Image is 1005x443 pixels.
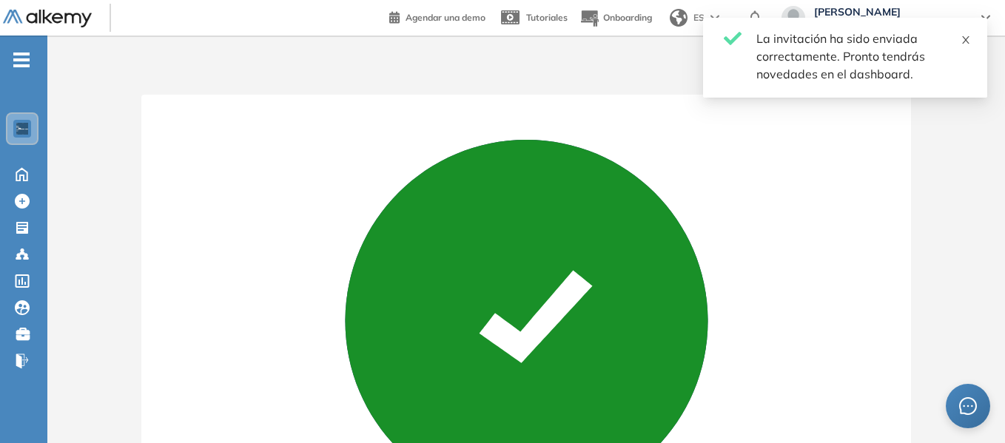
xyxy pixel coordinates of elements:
[756,30,969,83] div: La invitación ha sido enviada correctamente. Pronto tendrás novedades en el dashboard.
[406,12,485,23] span: Agendar una demo
[710,15,719,21] img: arrow
[16,123,28,135] img: https://assets.alkemy.org/workspaces/1802/d452bae4-97f6-47ab-b3bf-1c40240bc960.jpg
[3,10,92,28] img: Logo
[526,12,568,23] span: Tutoriales
[603,12,652,23] span: Onboarding
[389,7,485,25] a: Agendar una demo
[13,58,30,61] i: -
[814,6,967,18] span: [PERSON_NAME]
[961,35,971,45] span: close
[959,397,977,415] span: message
[579,2,652,34] button: Onboarding
[693,11,705,24] span: ES
[670,9,688,27] img: world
